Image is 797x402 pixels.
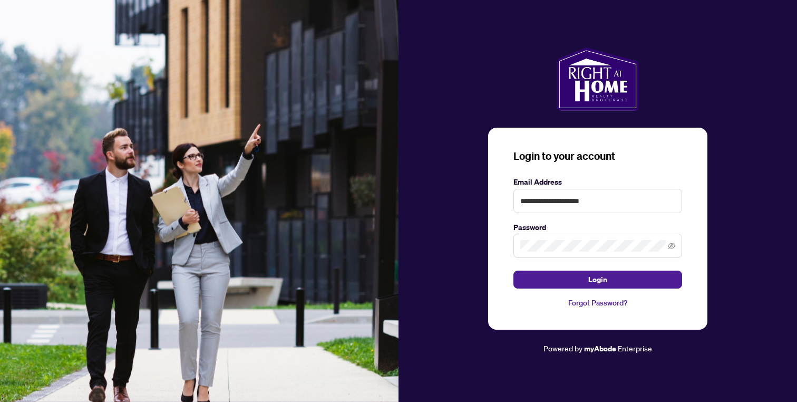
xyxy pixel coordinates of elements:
span: Powered by [543,343,582,353]
a: myAbode [584,343,616,355]
a: Forgot Password? [513,297,682,309]
h3: Login to your account [513,149,682,164]
span: Login [588,271,607,288]
label: Email Address [513,176,682,188]
span: eye-invisible [668,242,675,250]
img: ma-logo [557,47,638,111]
span: Enterprise [618,343,652,353]
button: Login [513,271,682,289]
label: Password [513,222,682,233]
